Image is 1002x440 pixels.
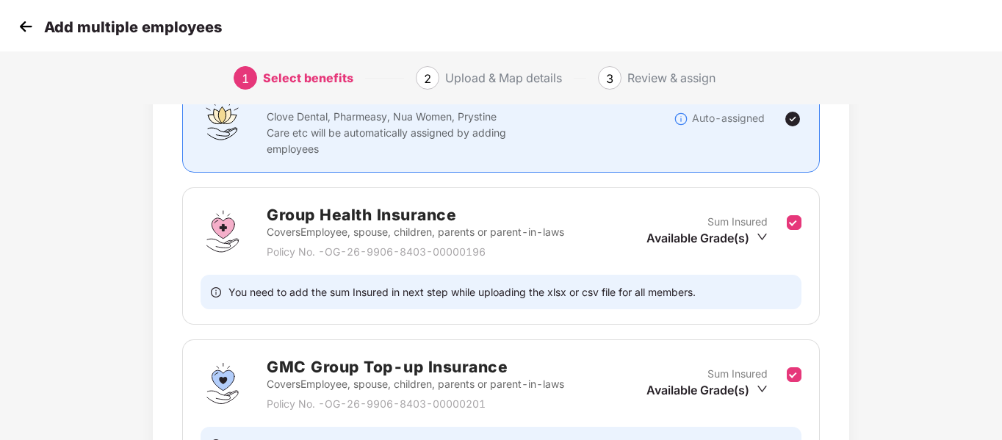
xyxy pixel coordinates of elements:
div: Select benefits [263,66,353,90]
p: Policy No. - OG-26-9906-8403-00000196 [267,244,564,260]
p: Covers Employee, spouse, children, parents or parent-in-laws [267,376,564,392]
span: You need to add the sum Insured in next step while uploading the xlsx or csv file for all members. [228,285,696,299]
span: 3 [606,71,613,86]
p: Add multiple employees [44,18,222,36]
div: Review & assign [627,66,716,90]
p: Policy No. - OG-26-9906-8403-00000201 [267,396,564,412]
p: Clove Dental, Pharmeasy, Nua Women, Prystine Care etc will be automatically assigned by adding em... [267,109,511,157]
div: Upload & Map details [445,66,562,90]
img: svg+xml;base64,PHN2ZyBpZD0iR3JvdXBfSGVhbHRoX0luc3VyYW5jZSIgZGF0YS1uYW1lPSJHcm91cCBIZWFsdGggSW5zdX... [201,209,245,253]
h2: GMC Group Top-up Insurance [267,355,564,379]
img: svg+xml;base64,PHN2ZyBpZD0iVGljay0yNHgyNCIgeG1sbnM9Imh0dHA6Ly93d3cudzMub3JnLzIwMDAvc3ZnIiB3aWR0aD... [784,110,801,128]
span: down [757,383,768,394]
div: Available Grade(s) [646,382,768,398]
img: svg+xml;base64,PHN2ZyBpZD0iQWZmaW5pdHlfQmVuZWZpdHMiIGRhdGEtbmFtZT0iQWZmaW5pdHkgQmVuZWZpdHMiIHhtbG... [201,97,245,141]
p: Covers Employee, spouse, children, parents or parent-in-laws [267,224,564,240]
p: Sum Insured [707,366,768,382]
span: 2 [424,71,431,86]
span: 1 [242,71,249,86]
img: svg+xml;base64,PHN2ZyB4bWxucz0iaHR0cDovL3d3dy53My5vcmcvMjAwMC9zdmciIHdpZHRoPSIzMCIgaGVpZ2h0PSIzMC... [15,15,37,37]
img: svg+xml;base64,PHN2ZyBpZD0iU3VwZXJfVG9wLXVwX0luc3VyYW5jZSIgZGF0YS1uYW1lPSJTdXBlciBUb3AtdXAgSW5zdX... [201,361,245,405]
span: info-circle [211,285,221,299]
h2: Group Health Insurance [267,203,564,227]
img: svg+xml;base64,PHN2ZyBpZD0iSW5mb18tXzMyeDMyIiBkYXRhLW5hbWU9IkluZm8gLSAzMngzMiIgeG1sbnM9Imh0dHA6Ly... [674,112,688,126]
p: Sum Insured [707,214,768,230]
p: Auto-assigned [692,110,765,126]
div: Available Grade(s) [646,230,768,246]
span: down [757,231,768,242]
